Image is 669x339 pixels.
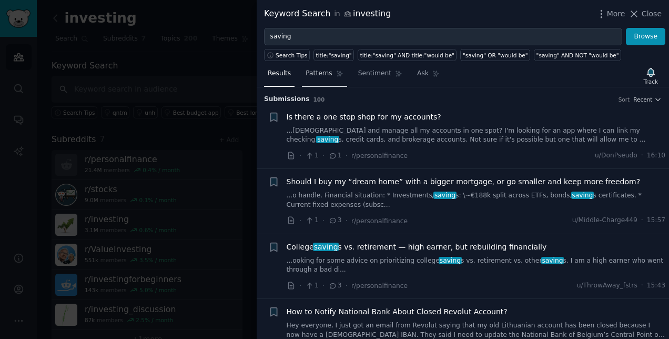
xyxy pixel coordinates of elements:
[647,281,665,291] span: 15:43
[276,52,308,59] span: Search Tips
[316,52,352,59] div: title:"saving"
[287,242,547,253] span: College s vs. retirement — high earner, but rebuilding financially
[313,96,325,103] span: 100
[633,96,652,103] span: Recent
[313,243,339,251] span: saving
[647,151,665,161] span: 16:10
[299,280,301,291] span: ·
[305,216,318,225] span: 1
[264,95,310,104] span: Submission s
[640,65,662,87] button: Track
[351,217,408,225] span: r/personalfinance
[354,65,406,87] a: Sentiment
[287,112,441,123] a: Is there a one stop shop for my accounts?
[439,257,462,264] span: saving
[264,28,622,46] input: Try a keyword related to your business
[644,78,658,85] div: Track
[358,69,391,78] span: Sentiment
[287,306,508,317] a: How to Notify National Bank About Closed Revolut Account?
[633,96,662,103] button: Recent
[305,281,318,291] span: 1
[629,8,662,19] button: Close
[596,8,625,19] button: More
[619,96,630,103] div: Sort
[642,8,662,19] span: Close
[463,52,528,59] div: "saving" OR "would be"
[607,8,625,19] span: More
[413,65,443,87] a: Ask
[316,136,339,143] span: saving
[328,151,341,161] span: 1
[313,49,354,61] a: title:"saving"
[299,150,301,161] span: ·
[358,49,457,61] a: title:"saving" AND title:"would be"
[287,256,666,275] a: ...ooking for some advice on prioritizing collegesavings vs. retirement vs. othersavings. I am a ...
[287,191,666,210] a: ...o handle. Financial situation: * Investments/savings: \~€188k split across ETFs, bonds,savings...
[346,150,348,161] span: ·
[322,150,325,161] span: ·
[328,216,341,225] span: 3
[334,9,340,19] span: in
[647,216,665,225] span: 15:57
[351,282,408,290] span: r/personalfinance
[351,152,408,159] span: r/personalfinance
[541,257,564,264] span: saving
[626,28,665,46] button: Browse
[305,151,318,161] span: 1
[534,49,621,61] a: "saving" AND NOT "would be"
[264,65,295,87] a: Results
[360,52,454,59] div: title:"saving" AND title:"would be"
[302,65,347,87] a: Patterns
[306,69,332,78] span: Patterns
[346,215,348,226] span: ·
[264,7,391,21] div: Keyword Search investing
[641,151,643,161] span: ·
[641,216,643,225] span: ·
[433,192,457,199] span: saving
[571,192,594,199] span: saving
[460,49,530,61] a: "saving" OR "would be"
[641,281,643,291] span: ·
[595,151,637,161] span: u/DonPseudo
[287,176,641,187] a: Should I buy my “dream home” with a bigger mortgage, or go smaller and keep more freedom?
[287,242,547,253] a: Collegesavings vs. retirement — high earner, but rebuilding financially
[572,216,637,225] span: u/Middle-Charge449
[417,69,429,78] span: Ask
[264,49,310,61] button: Search Tips
[536,52,619,59] div: "saving" AND NOT "would be"
[346,280,348,291] span: ·
[287,126,666,145] a: ...[DEMOGRAPHIC_DATA] and manage all my accounts in one spot? I'm looking for an app where I can ...
[328,281,341,291] span: 3
[322,215,325,226] span: ·
[577,281,637,291] span: u/ThrowAway_fstrs
[268,69,291,78] span: Results
[322,280,325,291] span: ·
[299,215,301,226] span: ·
